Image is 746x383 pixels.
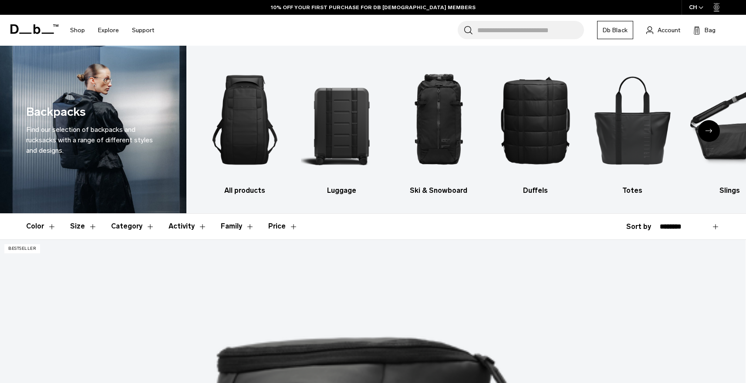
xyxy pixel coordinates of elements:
[495,185,577,196] h3: Duffels
[26,103,86,121] h1: Backpacks
[495,59,577,181] img: Db
[301,185,383,196] h3: Luggage
[98,15,119,46] a: Explore
[646,25,680,35] a: Account
[705,26,716,35] span: Bag
[204,59,286,196] li: 1 / 10
[592,59,674,181] img: Db
[70,15,85,46] a: Shop
[64,15,161,46] nav: Main Navigation
[592,59,674,196] li: 5 / 10
[204,185,286,196] h3: All products
[4,244,40,253] p: Bestseller
[495,59,577,196] li: 4 / 10
[698,120,720,142] div: Next slide
[597,21,633,39] a: Db Black
[221,214,254,239] button: Toggle Filter
[693,25,716,35] button: Bag
[169,214,207,239] button: Toggle Filter
[111,214,155,239] button: Toggle Filter
[26,214,56,239] button: Toggle Filter
[204,59,286,196] a: Db All products
[658,26,680,35] span: Account
[26,125,153,155] span: Find our selection of backpacks and rucksacks with a range of different styles and designs.
[301,59,383,196] a: Db Luggage
[592,59,674,196] a: Db Totes
[70,214,97,239] button: Toggle Filter
[592,185,674,196] h3: Totes
[271,3,476,11] a: 10% OFF YOUR FIRST PURCHASE FOR DB [DEMOGRAPHIC_DATA] MEMBERS
[132,15,154,46] a: Support
[398,185,479,196] h3: Ski & Snowboard
[398,59,479,181] img: Db
[398,59,479,196] a: Db Ski & Snowboard
[398,59,479,196] li: 3 / 10
[268,214,298,239] button: Toggle Price
[301,59,383,181] img: Db
[301,59,383,196] li: 2 / 10
[495,59,577,196] a: Db Duffels
[204,59,286,181] img: Db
